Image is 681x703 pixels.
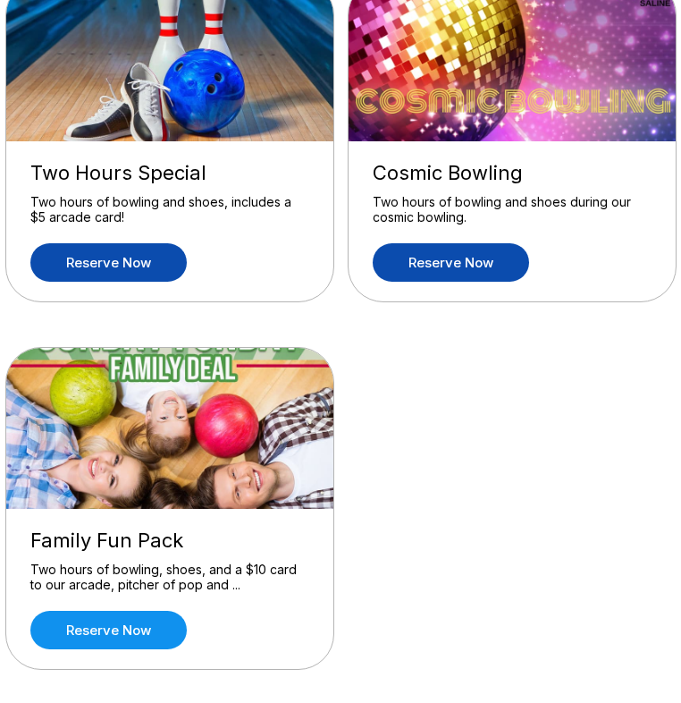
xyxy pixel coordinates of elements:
a: Reserve now [30,243,187,282]
a: Reserve now [373,243,529,282]
img: Family Fun Pack [6,348,335,509]
div: Two hours of bowling and shoes during our cosmic bowling. [373,194,652,225]
a: Reserve now [30,611,187,649]
div: Two hours of bowling and shoes, includes a $5 arcade card! [30,194,309,225]
div: Two Hours Special [30,161,309,185]
div: Family Fun Pack [30,529,309,553]
div: Two hours of bowling, shoes, and a $10 card to our arcade, pitcher of pop and ... [30,562,309,593]
div: Cosmic Bowling [373,161,652,185]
